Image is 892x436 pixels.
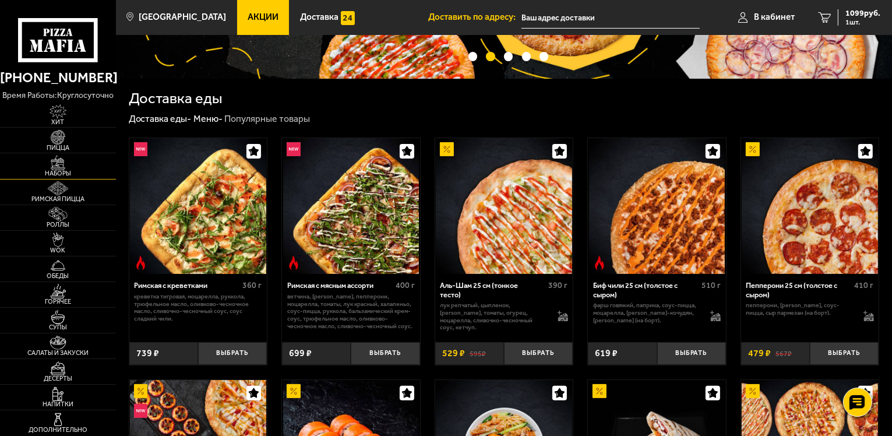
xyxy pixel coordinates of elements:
[130,138,266,275] img: Римская с креветками
[746,281,851,299] div: Пепперони 25 см (толстое с сыром)
[283,138,419,275] img: Римская с мясным ассорти
[810,342,879,365] button: Выбрать
[435,138,573,275] a: АкционныйАль-Шам 25 см (тонкое тесто)
[521,7,700,29] span: Тамбов, Мичуринская улица, 5
[746,302,854,317] p: пепперони, [PERSON_NAME], соус-пицца, сыр пармезан (на борт).
[300,13,339,22] span: Доставка
[701,280,721,290] span: 510 г
[521,7,700,29] input: Ваш адрес доставки
[540,52,548,61] button: точки переключения
[134,404,148,418] img: Новинка
[129,91,223,106] h1: Доставка еды
[136,349,159,358] span: 739 ₽
[440,142,454,156] img: Акционный
[746,142,760,156] img: Акционный
[595,349,618,358] span: 619 ₽
[287,384,301,398] img: Акционный
[242,280,262,290] span: 360 г
[589,138,725,275] img: Биф чили 25 см (толстое с сыром)
[287,281,393,290] div: Римская с мясным ассорти
[746,384,760,398] img: Акционный
[134,281,239,290] div: Римская с креветками
[549,280,568,290] span: 390 г
[440,281,545,299] div: Аль-Шам 25 см (тонкое тесто)
[282,138,420,275] a: НовинкаОстрое блюдоРимская с мясным ассорти
[593,302,701,324] p: фарш говяжий, паприка, соус-пицца, моцарелла, [PERSON_NAME]-кочудян, [PERSON_NAME] (на борт).
[139,13,226,22] span: [GEOGRAPHIC_DATA]
[289,349,312,358] span: 699 ₽
[593,256,607,270] img: Острое блюдо
[742,138,878,275] img: Пепперони 25 см (толстое с сыром)
[198,342,267,365] button: Выбрать
[287,293,415,330] p: ветчина, [PERSON_NAME], пепперони, моцарелла, томаты, лук красный, халапеньо, соус-пицца, руккола...
[522,52,531,61] button: точки переключения
[748,349,771,358] span: 479 ₽
[470,349,486,358] s: 595 ₽
[593,281,699,299] div: Биф чили 25 см (толстое с сыром)
[754,13,795,22] span: В кабинет
[396,280,415,290] span: 400 г
[588,138,726,275] a: Острое блюдоБиф чили 25 см (толстое с сыром)
[657,342,726,365] button: Выбрать
[436,138,572,275] img: Аль-Шам 25 см (тонкое тесто)
[129,138,267,275] a: НовинкаОстрое блюдоРимская с креветками
[248,13,278,22] span: Акции
[134,293,262,323] p: креветка тигровая, моцарелла, руккола, трюфельное масло, оливково-чесночное масло, сливочно-чесно...
[341,11,355,25] img: 15daf4d41897b9f0e9f617042186c801.svg
[442,349,465,358] span: 529 ₽
[468,52,477,61] button: точки переключения
[855,280,874,290] span: 410 г
[741,138,879,275] a: АкционныйПепперони 25 см (толстое с сыром)
[287,142,301,156] img: Новинка
[775,349,792,358] s: 567 ₽
[134,384,148,398] img: Акционный
[440,302,548,332] p: лук репчатый, цыпленок, [PERSON_NAME], томаты, огурец, моцарелла, сливочно-чесночный соус, кетчуп.
[134,256,148,270] img: Острое блюдо
[504,342,573,365] button: Выбрать
[504,52,513,61] button: точки переключения
[224,113,310,125] div: Популярные товары
[428,13,521,22] span: Доставить по адресу:
[486,52,495,61] button: точки переключения
[593,384,607,398] img: Акционный
[845,9,880,17] span: 1099 руб.
[134,142,148,156] img: Новинка
[129,113,192,124] a: Доставка еды-
[193,113,223,124] a: Меню-
[287,256,301,270] img: Острое блюдо
[845,19,880,26] span: 1 шт.
[351,342,419,365] button: Выбрать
